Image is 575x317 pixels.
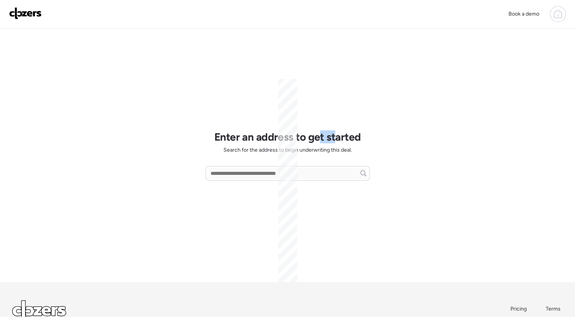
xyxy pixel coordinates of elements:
[214,130,361,143] h1: Enter an address to get started
[546,306,561,312] span: Terms
[9,7,42,19] img: Logo
[546,305,563,313] a: Terms
[510,305,527,313] a: Pricing
[508,11,539,17] span: Book a demo
[223,146,352,154] span: Search for the address to begin underwriting this deal.
[510,306,527,312] span: Pricing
